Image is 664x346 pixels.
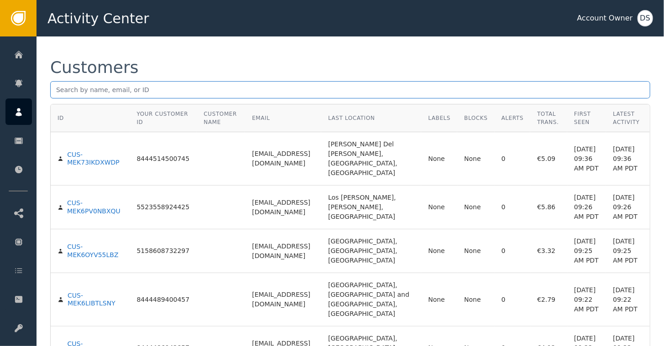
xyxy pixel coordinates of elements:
div: None [428,154,450,164]
td: [DATE] 09:36 AM PDT [606,132,650,186]
div: None [464,154,487,164]
td: [GEOGRAPHIC_DATA], [GEOGRAPHIC_DATA] and [GEOGRAPHIC_DATA], [GEOGRAPHIC_DATA] [321,273,421,326]
div: Latest Activity [613,110,643,126]
div: Customer Name [204,110,238,126]
td: [DATE] 09:36 AM PDT [567,132,606,186]
div: 5158608732297 [136,247,189,255]
td: [DATE] 09:25 AM PDT [567,229,606,273]
td: [PERSON_NAME] Del [PERSON_NAME], [GEOGRAPHIC_DATA], [GEOGRAPHIC_DATA] [321,132,421,186]
td: [EMAIL_ADDRESS][DOMAIN_NAME] [245,132,321,186]
div: None [428,295,450,305]
td: €3.32 [530,229,567,273]
div: Total Trans. [537,110,560,126]
div: Alerts [502,114,524,122]
td: [EMAIL_ADDRESS][DOMAIN_NAME] [245,273,321,326]
div: First Seen [574,110,599,126]
span: Activity Center [47,8,149,29]
td: [DATE] 09:25 AM PDT [606,229,650,273]
td: [GEOGRAPHIC_DATA], [GEOGRAPHIC_DATA], [GEOGRAPHIC_DATA] [321,229,421,273]
td: [DATE] 09:22 AM PDT [567,273,606,326]
div: 8444489400457 [136,296,189,304]
td: 0 [495,186,531,229]
div: Last Location [328,114,414,122]
div: ID [58,114,64,122]
div: None [464,295,487,305]
td: 0 [495,273,531,326]
div: Customers [50,59,139,76]
td: 0 [495,132,531,186]
td: €2.79 [530,273,567,326]
div: None [464,246,487,256]
div: None [464,202,487,212]
div: CUS-MEK6OYV55LBZ [67,243,123,259]
div: Email [252,114,314,122]
div: 5523558924425 [136,203,189,212]
div: None [428,202,450,212]
td: Los [PERSON_NAME], [PERSON_NAME], [GEOGRAPHIC_DATA] [321,186,421,229]
div: Blocks [464,114,487,122]
td: [EMAIL_ADDRESS][DOMAIN_NAME] [245,229,321,273]
input: Search by name, email, or ID [50,81,650,98]
td: [DATE] 09:26 AM PDT [567,186,606,229]
td: 0 [495,229,531,273]
td: €5.86 [530,186,567,229]
div: Labels [428,114,450,122]
button: DS [638,10,653,26]
td: €5.09 [530,132,567,186]
div: Account Owner [577,13,633,24]
div: 8444514500745 [136,155,189,163]
div: CUS-MEK6LIBTLSNY [68,292,123,308]
td: [EMAIL_ADDRESS][DOMAIN_NAME] [245,186,321,229]
div: None [428,246,450,256]
td: [DATE] 09:22 AM PDT [606,273,650,326]
div: Your Customer ID [136,110,190,126]
div: CUS-MEK6PV0NBXQU [67,199,123,215]
td: [DATE] 09:26 AM PDT [606,186,650,229]
div: CUS-MEK73IKDXWDP [67,151,123,167]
